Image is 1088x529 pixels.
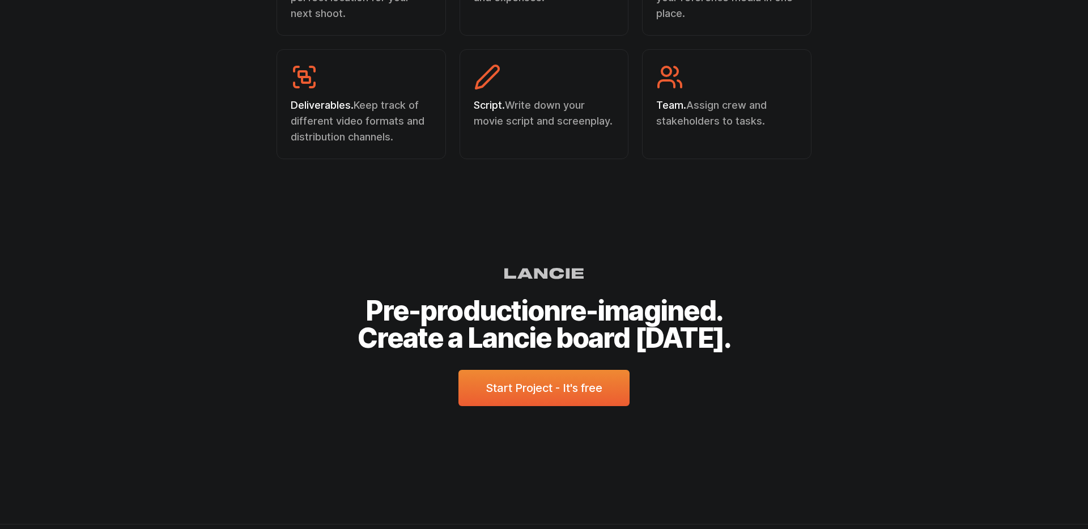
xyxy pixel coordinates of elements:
span: Script . [474,99,505,111]
p: Keep track of different video formats and distribution channels. [291,97,432,145]
p: Write down your movie script and screenplay. [474,97,615,129]
h2: Pre-production re-imagined. Create a Lancie board [DATE]. [73,297,1015,352]
span: Team . [656,99,686,111]
p: Assign crew and stakeholders to tasks. [656,97,797,129]
a: Start Project - It's free [458,370,630,406]
span: Deliverables . [291,99,354,111]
